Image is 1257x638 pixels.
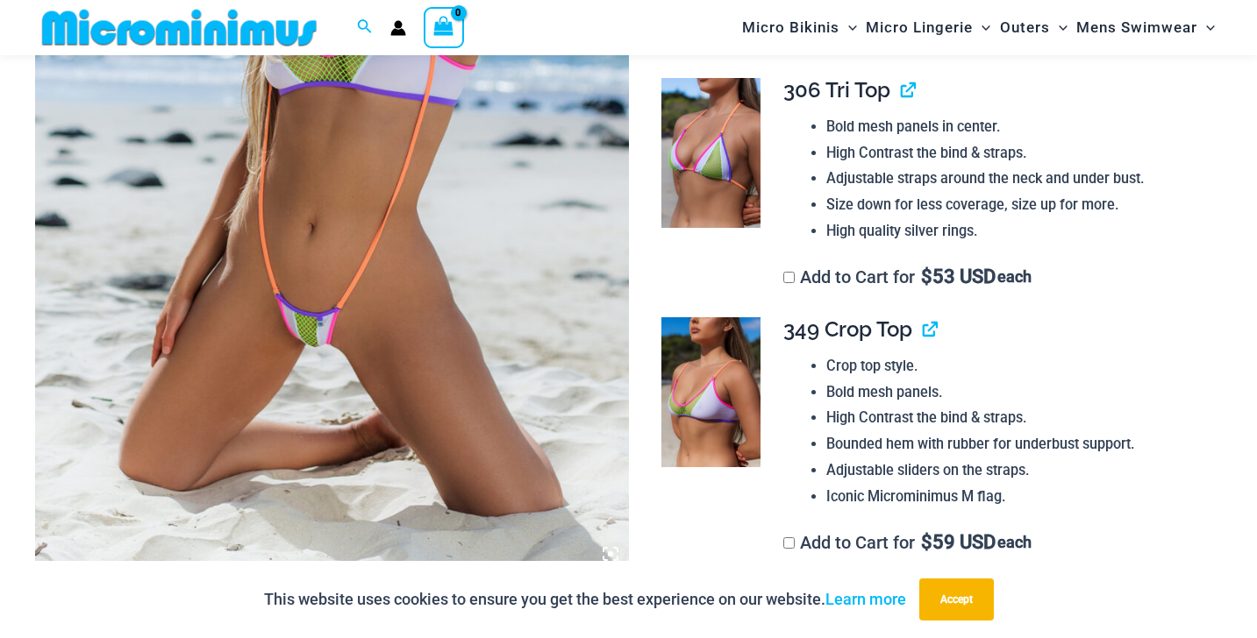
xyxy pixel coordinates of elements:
[861,5,995,50] a: Micro LingerieMenu ToggleMenu Toggle
[866,5,973,50] span: Micro Lingerie
[826,192,1208,218] li: Size down for less coverage, size up for more.
[826,166,1208,192] li: Adjustable straps around the neck and under bust.
[1000,5,1050,50] span: Outers
[783,266,1032,287] label: Add to Cart for
[997,268,1032,286] span: each
[826,405,1208,431] li: High Contrast the bind & straps.
[1197,5,1215,50] span: Menu Toggle
[826,353,1208,379] li: Crop top style.
[919,578,994,620] button: Accept
[826,114,1208,140] li: Bold mesh panels in center.
[825,590,906,608] a: Learn more
[783,537,795,549] input: Add to Cart for$59 USD each
[783,532,1032,553] label: Add to Cart for
[735,3,1222,53] nav: Site Navigation
[738,5,861,50] a: Micro BikinisMenu ToggleMenu Toggle
[973,5,990,50] span: Menu Toggle
[996,5,1072,50] a: OutersMenu ToggleMenu Toggle
[1072,5,1219,50] a: Mens SwimwearMenu ToggleMenu Toggle
[357,17,373,39] a: Search icon link
[783,272,795,283] input: Add to Cart for$53 USD each
[826,140,1208,167] li: High Contrast the bind & straps.
[997,534,1032,551] span: each
[921,268,996,286] span: 53 USD
[661,317,761,467] img: Reckless Neon Crush Lime Crush 349 Crop Top
[424,7,464,47] a: View Shopping Cart, empty
[826,457,1208,484] li: Adjustable sliders on the straps.
[742,5,839,50] span: Micro Bikinis
[783,77,890,103] span: 306 Tri Top
[35,8,324,47] img: MM SHOP LOGO FLAT
[264,586,906,613] p: This website uses cookies to ensure you get the best experience on our website.
[921,531,932,553] span: $
[1050,5,1068,50] span: Menu Toggle
[839,5,857,50] span: Menu Toggle
[826,484,1208,510] li: Iconic Microminimus M flag.
[826,431,1208,457] li: Bounded hem with rubber for underbust support.
[390,20,406,36] a: Account icon link
[661,78,761,228] img: Reckless Neon Crush Lime Crush 306 Tri Top
[921,534,996,551] span: 59 USD
[1076,5,1197,50] span: Mens Swimwear
[783,316,912,342] span: 349 Crop Top
[921,266,932,287] span: $
[826,218,1208,245] li: High quality silver rings.
[826,379,1208,406] li: Bold mesh panels.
